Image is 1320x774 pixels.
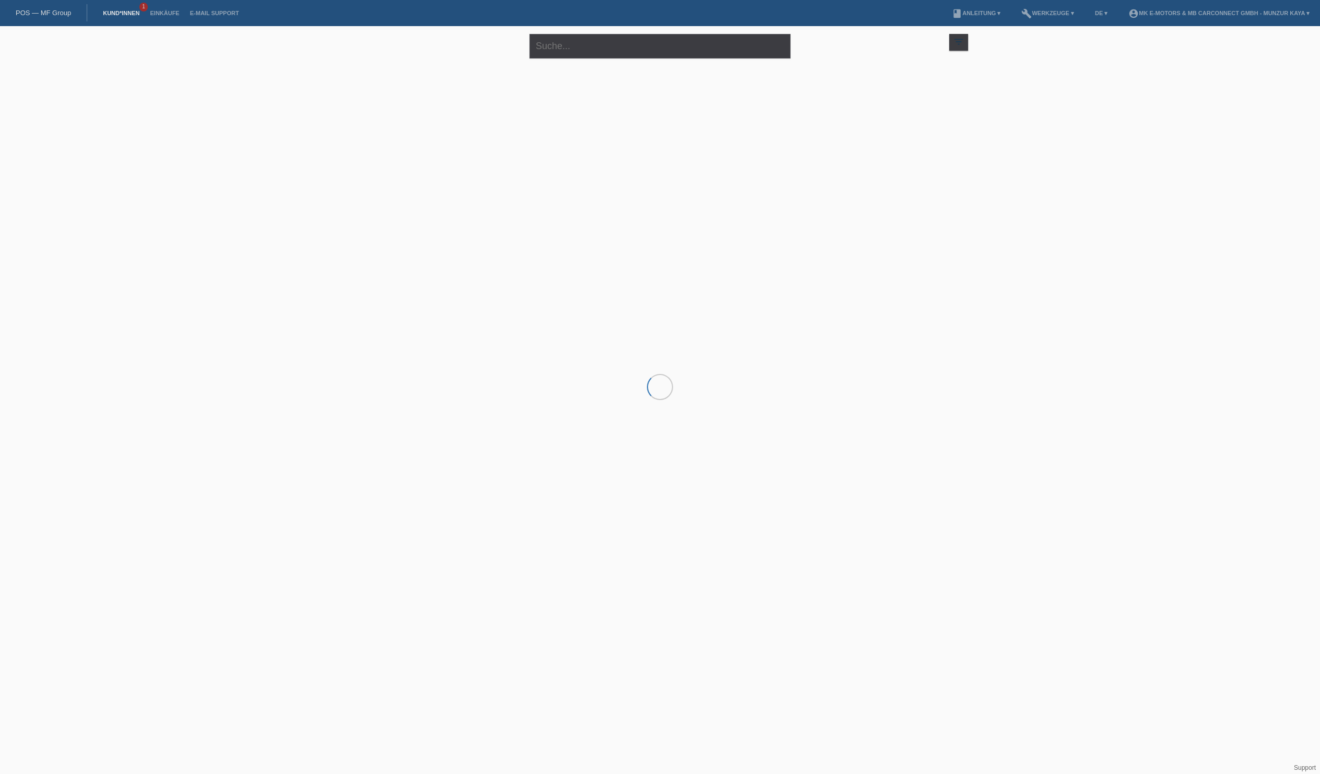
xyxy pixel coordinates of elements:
[1016,10,1079,16] a: buildWerkzeuge ▾
[947,10,1006,16] a: bookAnleitung ▾
[1090,10,1113,16] a: DE ▾
[1294,764,1316,771] a: Support
[185,10,244,16] a: E-Mail Support
[1123,10,1315,16] a: account_circleMK E-MOTORS & MB CarConnect GmbH - Munzur Kaya ▾
[145,10,184,16] a: Einkäufe
[16,9,71,17] a: POS — MF Group
[529,34,791,58] input: Suche...
[1128,8,1139,19] i: account_circle
[139,3,148,11] span: 1
[98,10,145,16] a: Kund*innen
[953,36,964,48] i: filter_list
[1021,8,1032,19] i: build
[952,8,962,19] i: book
